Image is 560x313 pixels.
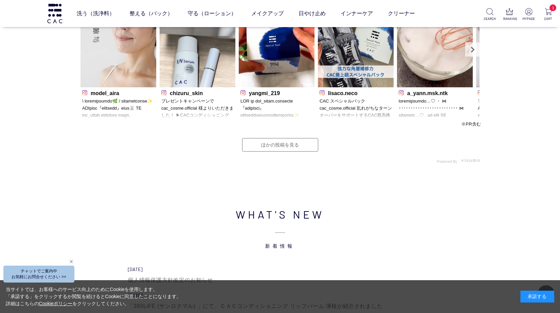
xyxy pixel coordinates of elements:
a: 守る（ローション） [188,4,236,23]
div: [DATE] [128,266,432,273]
div: 承諾する [520,291,554,303]
p: RANKING [503,16,516,21]
p: MYPAGE [522,16,535,21]
a: Cookieポリシー [39,301,73,306]
p: \ loremipsumdo🌿 / sitametconse✨ ADIpisc『elitsedd』eius🐰 TE inc_utlab.etdolore magn、aliquaenimadmin... [82,98,155,119]
div: 当サイトでは、お客様へのサービス向上のためにCookieを使用します。 「承諾する」をクリックするか閲覧を続けるとCookieに同意したことになります。 詳細はこちらの をクリックしてください。 [6,286,182,307]
p: waniwanippp [478,89,550,96]
a: ほかの投稿を見る [242,138,318,152]
p: CART [542,16,555,21]
img: visumo [461,158,480,162]
div: 個人情報保護方針改定のお知らせ [128,276,432,284]
span: ※PR含む [461,121,481,127]
a: メイクアップ [251,4,284,23]
a: MYPAGE [522,8,535,21]
a: [DATE] 個人情報保護方針改定のお知らせ [128,266,432,284]
p: lisaco.neco [320,89,392,96]
p: CAC スペシャルパック cac_cosme.official 乱れがちなターンオーバーをサポートするCAC最高峰パック🤍 柔らかい蜂蜜みたいなねばっとした濃密テクスチャー😌 顔に塗って少し時間... [320,98,392,119]
img: Photo by yangmi_219 [239,12,314,87]
a: 1 CART [542,8,555,21]
a: クリーナー [388,4,415,23]
p: loremipsumdo…♡ ・ ⋈ ･････････････････････････ ⋈ ⁡ ⁡ sitametc…♡ ⁡ ⁡ ad elit SE Doeiusmodtempori UTL... [399,98,471,119]
a: RANKING [503,8,516,21]
span: Powered By [437,159,457,163]
img: Photo by model_aira [80,12,156,87]
p: LOR ip dol_sitam.consecte 『adipisci』 elitseddoeiusmodtemporinc✨ utlaboreetd、magnaaliquaenim✨ admi... [240,98,313,119]
img: Photo by lisaco.neco [318,12,394,87]
img: logo [46,4,63,23]
p: model_aira [82,89,155,96]
span: 1 [550,4,556,11]
p: chizuru_skin [161,89,234,96]
p: a_yann.msk.ntk [399,89,471,96]
p: プレゼントキャンペーンで cac_cosme.official 様よりいただきました！ ▶︎CACコンディショニング リップバーム [PERSON_NAME] スルスル濡れてベタつきなく軽い塗り... [161,98,234,119]
a: 洗う（洗浄料） [77,4,115,23]
span: 新着情報 [77,222,483,249]
a: Next [465,42,480,57]
p: yangmi_219 [240,89,313,96]
a: 日やけ止め [299,4,326,23]
p: SEARCH [484,16,496,21]
img: Photo by a_yann.msk.ntk [397,12,473,87]
img: Photo by chizuru_skin [160,12,235,87]
a: 整える（パック） [130,4,173,23]
a: SEARCH [484,8,496,21]
h2: WHAT'S NEW [77,206,483,249]
p: ♡ loremip DOLorsitametcon…！ ADI elitsedd ✧・┈・┈・┈・✧ eiusmodtemporinc、 UTLaboreetdolorema✦ ALIquaen... [478,98,550,119]
a: インナーケア [341,4,373,23]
